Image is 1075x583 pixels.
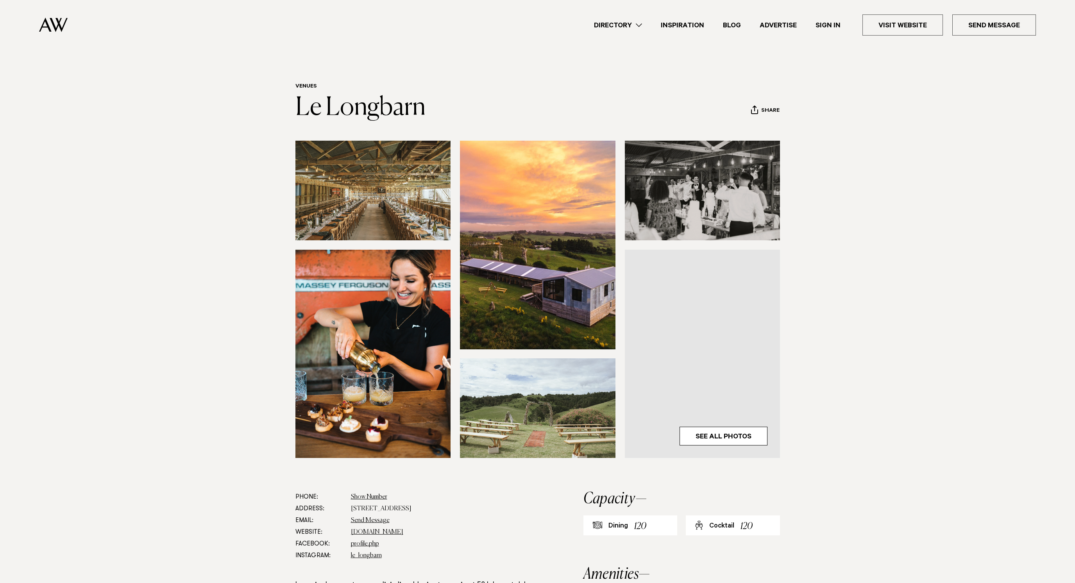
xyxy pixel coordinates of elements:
[634,519,646,534] div: 120
[351,553,382,559] a: le_longbarn
[295,95,426,120] a: Le Longbarn
[583,491,780,507] h2: Capacity
[295,515,345,526] dt: Email:
[709,522,734,531] div: Cocktail
[583,567,780,582] h2: Amenities
[295,491,345,503] dt: Phone:
[351,494,387,500] a: Show Number
[608,522,628,531] div: Dining
[651,20,714,30] a: Inspiration
[806,20,850,30] a: Sign In
[351,529,403,535] a: [DOMAIN_NAME]
[680,427,767,445] a: See All Photos
[952,14,1036,36] a: Send Message
[862,14,943,36] a: Visit Website
[39,18,68,32] img: Auckland Weddings Logo
[295,84,317,90] a: Venues
[761,107,780,115] span: Share
[295,503,345,515] dt: Address:
[751,105,780,117] button: Share
[351,503,533,515] dd: [STREET_ADDRESS]
[750,20,806,30] a: Advertise
[351,517,390,524] a: Send Message
[585,20,651,30] a: Directory
[714,20,750,30] a: Blog
[295,526,345,538] dt: Website:
[295,538,345,550] dt: Facebook:
[295,550,345,562] dt: Instagram:
[741,519,753,534] div: 120
[351,541,379,547] a: profile.php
